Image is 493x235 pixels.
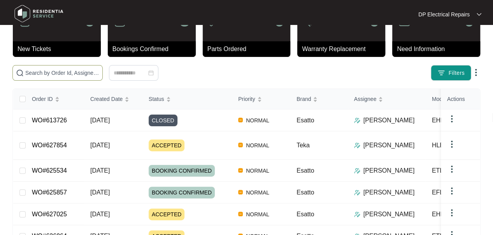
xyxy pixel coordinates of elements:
span: Esatto [297,211,314,217]
span: Priority [238,95,255,103]
span: [DATE] [90,167,110,174]
span: Created Date [90,95,123,103]
p: 0 [369,11,379,30]
span: NORMAL [243,166,272,175]
a: WO#627854 [32,142,67,148]
span: [DATE] [90,211,110,217]
p: Warranty Replacement [302,44,385,54]
p: Parts Ordered [207,44,291,54]
img: Assigner Icon [354,211,360,217]
p: 3 [179,11,190,30]
img: dropdown arrow [477,12,481,16]
th: Brand [290,89,348,110]
p: DP Electrical Repairs [418,11,470,18]
a: WO#613726 [32,117,67,124]
img: dropdown arrow [447,140,456,149]
img: Vercel Logo [238,212,243,216]
p: 0 [84,11,95,30]
img: Assigner Icon [354,189,360,196]
img: Assigner Icon [354,142,360,148]
img: Vercel Logo [238,168,243,173]
span: Teka [297,142,310,148]
p: 0 [464,11,474,30]
p: Bookings Confirmed [112,44,196,54]
span: Brand [297,95,311,103]
span: [DATE] [90,189,110,196]
img: search-icon [16,69,24,77]
img: Vercel Logo [238,143,243,147]
span: NORMAL [243,188,272,197]
th: Assignee [348,89,426,110]
span: Order ID [32,95,53,103]
img: dropdown arrow [447,186,456,196]
span: CLOSED [149,115,177,126]
p: Need Information [397,44,480,54]
th: Order ID [26,89,84,110]
img: residentia service logo [12,2,66,25]
span: [DATE] [90,117,110,124]
a: WO#625857 [32,189,67,196]
span: Esatto [297,117,314,124]
span: Assignee [354,95,377,103]
span: Esatto [297,189,314,196]
img: dropdown arrow [447,114,456,124]
span: Status [149,95,164,103]
p: [PERSON_NAME] [363,188,415,197]
img: Vercel Logo [238,118,243,122]
span: NORMAL [243,141,272,150]
span: ACCEPTED [149,208,184,220]
span: Esatto [297,167,314,174]
span: Model [432,95,447,103]
img: Assigner Icon [354,168,360,174]
th: Created Date [84,89,142,110]
p: [PERSON_NAME] [363,141,415,150]
span: NORMAL [243,116,272,125]
p: [PERSON_NAME] [363,166,415,175]
th: Priority [232,89,290,110]
img: Vercel Logo [238,190,243,194]
input: Search by Order Id, Assignee Name, Customer Name, Brand and Model [25,69,99,77]
img: dropdown arrow [447,164,456,174]
th: Actions [441,89,480,110]
img: Assigner Icon [354,117,360,124]
span: ACCEPTED [149,140,184,151]
span: BOOKING CONFIRMED [149,187,215,198]
a: WO#627025 [32,211,67,217]
span: NORMAL [243,210,272,219]
span: BOOKING CONFIRMED [149,165,215,177]
th: Status [142,89,232,110]
span: Filters [448,69,465,77]
a: WO#625534 [32,167,67,174]
p: New Tickets [18,44,101,54]
span: [DATE] [90,142,110,148]
p: [PERSON_NAME] [363,116,415,125]
img: filter icon [437,69,445,77]
img: dropdown arrow [447,208,456,217]
img: dropdown arrow [471,68,481,77]
p: [PERSON_NAME] [363,210,415,219]
p: 0 [274,11,285,30]
button: filter iconFilters [431,65,471,81]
